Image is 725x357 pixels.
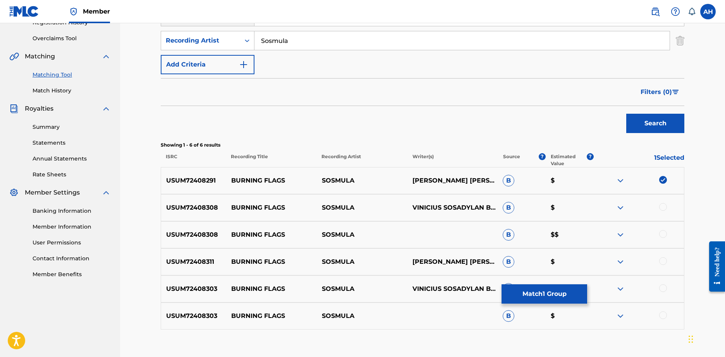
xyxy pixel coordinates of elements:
[700,4,716,19] div: User Menu
[503,229,514,241] span: B
[546,230,594,239] p: $$
[226,153,316,167] p: Recording Title
[503,310,514,322] span: B
[161,311,226,321] p: USUM72408303
[101,188,111,197] img: expand
[407,284,498,294] p: VINICIUS SOSADYLAN BLAISDELLDAVID POINTERANDREW HAWKINSJUAN [PERSON_NAME]
[226,203,317,212] p: BURNING FLAGS
[616,257,625,266] img: expand
[503,283,514,295] span: B
[651,7,660,16] img: search
[316,230,407,239] p: SOSMULA
[641,87,672,97] span: Filters ( 0 )
[587,153,594,160] span: ?
[161,284,226,294] p: USUM72408303
[616,284,625,294] img: expand
[101,104,111,113] img: expand
[161,176,226,185] p: USUM72408291
[626,114,684,133] button: Search
[161,55,254,74] button: Add Criteria
[503,256,514,268] span: B
[226,257,317,266] p: BURNING FLAGS
[539,153,546,160] span: ?
[671,7,680,16] img: help
[689,328,693,351] div: Drag
[616,176,625,185] img: expand
[594,153,684,167] p: 1 Selected
[25,188,80,197] span: Member Settings
[33,87,111,95] a: Match History
[69,7,78,16] img: Top Rightsholder
[33,171,111,179] a: Rate Sheets
[25,104,53,113] span: Royalties
[407,176,498,185] p: [PERSON_NAME] [PERSON_NAME] SOSAJUAN [PERSON_NAME]
[33,71,111,79] a: Matching Tool
[546,203,594,212] p: $
[9,188,19,197] img: Member Settings
[616,230,625,239] img: expand
[239,60,248,69] img: 9d2ae6d4665cec9f34b9.svg
[688,8,696,15] div: Notifications
[161,230,226,239] p: USUM72408308
[546,311,594,321] p: $
[676,31,684,50] img: Delete Criterion
[503,153,520,167] p: Source
[316,153,407,167] p: Recording Artist
[503,175,514,186] span: B
[25,52,55,61] span: Matching
[546,257,594,266] p: $
[316,311,407,321] p: SOSMULA
[33,255,111,263] a: Contact Information
[161,203,226,212] p: USUM72408308
[226,284,317,294] p: BURNING FLAGS
[226,311,317,321] p: BURNING FLAGS
[551,153,586,167] p: Estimated Value
[659,176,667,184] img: deselect
[161,257,226,266] p: USUM72408311
[101,52,111,61] img: expand
[668,4,683,19] div: Help
[83,7,110,16] span: Member
[33,270,111,278] a: Member Benefits
[161,153,226,167] p: ISRC
[33,239,111,247] a: User Permissions
[33,123,111,131] a: Summary
[33,139,111,147] a: Statements
[226,230,317,239] p: BURNING FLAGS
[636,82,684,102] button: Filters (0)
[226,176,317,185] p: BURNING FLAGS
[161,142,684,149] p: Showing 1 - 6 of 6 results
[686,320,725,357] iframe: Chat Widget
[33,223,111,231] a: Member Information
[502,284,587,304] button: Match1 Group
[33,34,111,43] a: Overclaims Tool
[503,202,514,214] span: B
[407,153,498,167] p: Writer(s)
[407,203,498,212] p: VINICIUS SOSADYLAN BLAISDELLDAVID POINTERANDREW HAWKINSJUAN [PERSON_NAME]
[316,257,407,266] p: SOSMULA
[703,236,725,298] iframe: Resource Center
[9,52,19,61] img: Matching
[616,203,625,212] img: expand
[672,90,679,94] img: filter
[648,4,663,19] a: Public Search
[33,155,111,163] a: Annual Statements
[9,6,39,17] img: MLC Logo
[9,104,19,113] img: Royalties
[546,176,594,185] p: $
[316,176,407,185] p: SOSMULA
[616,311,625,321] img: expand
[407,257,498,266] p: [PERSON_NAME] [PERSON_NAME] SOSAJUAN [PERSON_NAME]
[316,203,407,212] p: SOSMULA
[166,36,235,45] div: Recording Artist
[316,284,407,294] p: SOSMULA
[33,207,111,215] a: Banking Information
